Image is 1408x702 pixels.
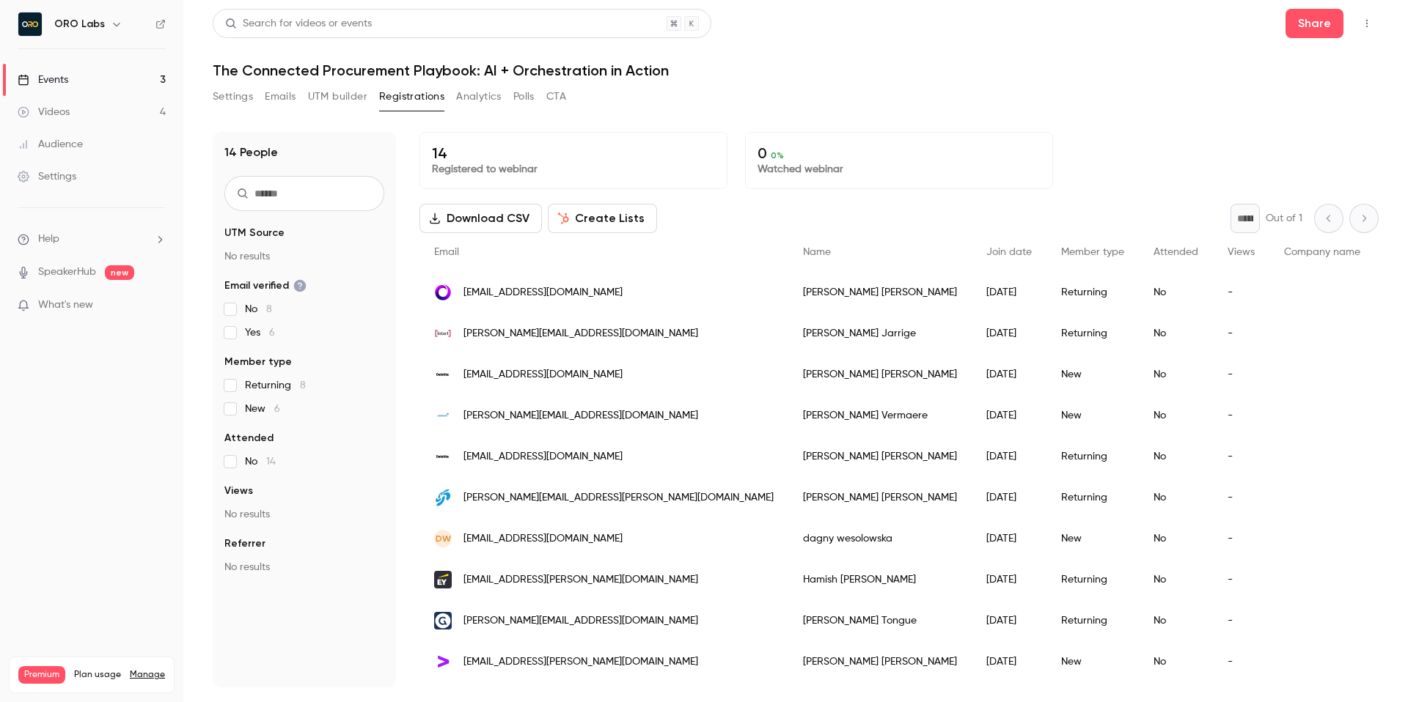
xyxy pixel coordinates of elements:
[463,367,623,383] span: [EMAIL_ADDRESS][DOMAIN_NAME]
[74,669,121,681] span: Plan usage
[130,669,165,681] a: Manage
[1284,247,1360,257] span: Company name
[1213,559,1269,600] div: -
[18,169,76,184] div: Settings
[972,641,1046,682] div: [DATE]
[463,654,698,670] span: [EMAIL_ADDRESS][PERSON_NAME][DOMAIN_NAME]
[274,404,280,414] span: 6
[788,477,972,518] div: [PERSON_NAME] [PERSON_NAME]
[1139,559,1213,600] div: No
[463,326,698,341] span: [PERSON_NAME][EMAIL_ADDRESS][DOMAIN_NAME]
[245,402,280,416] span: New
[105,265,134,280] span: new
[1046,313,1139,354] div: Returning
[788,395,972,436] div: [PERSON_NAME] Vermaere
[758,144,1041,162] p: 0
[225,16,372,32] div: Search for videos or events
[788,641,972,682] div: [PERSON_NAME] [PERSON_NAME]
[788,313,972,354] div: [PERSON_NAME] Jarrige
[463,531,623,547] span: [EMAIL_ADDRESS][DOMAIN_NAME]
[1046,272,1139,313] div: Returning
[419,204,542,233] button: Download CSV
[1213,477,1269,518] div: -
[224,560,384,574] p: No results
[1046,477,1139,518] div: Returning
[38,232,59,247] span: Help
[1213,354,1269,395] div: -
[1213,313,1269,354] div: -
[1139,641,1213,682] div: No
[18,666,65,684] span: Premium
[972,272,1046,313] div: [DATE]
[213,62,1379,79] h1: The Connected Procurement Playbook: AI + Orchestration in Action
[38,298,93,313] span: What's new
[463,490,774,506] span: [PERSON_NAME][EMAIL_ADDRESS][PERSON_NAME][DOMAIN_NAME]
[1061,247,1124,257] span: Member type
[308,85,367,108] button: UTM builder
[434,612,452,629] img: globality.com
[213,85,253,108] button: Settings
[224,431,274,446] span: Attended
[434,571,452,588] img: au.ey.com
[1139,354,1213,395] div: No
[1266,211,1302,226] p: Out of 1
[788,272,972,313] div: [PERSON_NAME] [PERSON_NAME]
[1139,518,1213,559] div: No
[436,532,451,545] span: dw
[1213,436,1269,477] div: -
[1046,436,1139,477] div: Returning
[788,600,972,641] div: [PERSON_NAME] Tongue
[463,408,698,424] span: [PERSON_NAME][EMAIL_ADDRESS][DOMAIN_NAME]
[456,85,502,108] button: Analytics
[434,489,452,506] img: excelerateds2p.com
[18,137,83,152] div: Audience
[224,226,384,574] section: facet-groups
[548,204,657,233] button: Create Lists
[771,150,784,160] span: 0 %
[1046,354,1139,395] div: New
[1286,9,1343,38] button: Share
[972,395,1046,436] div: [DATE]
[972,313,1046,354] div: [DATE]
[245,378,306,393] span: Returning
[972,518,1046,559] div: [DATE]
[18,105,70,119] div: Videos
[788,354,972,395] div: [PERSON_NAME] [PERSON_NAME]
[434,653,452,670] img: accenture.com
[1046,641,1139,682] div: New
[972,354,1046,395] div: [DATE]
[972,600,1046,641] div: [DATE]
[1139,600,1213,641] div: No
[463,613,698,629] span: [PERSON_NAME][EMAIL_ADDRESS][DOMAIN_NAME]
[434,325,452,342] img: intact.net
[269,328,275,338] span: 6
[245,454,276,469] span: No
[434,247,459,257] span: Email
[224,507,384,522] p: No results
[1213,272,1269,313] div: -
[972,559,1046,600] div: [DATE]
[1139,395,1213,436] div: No
[224,536,265,551] span: Referrer
[972,477,1046,518] div: [DATE]
[1154,247,1198,257] span: Attended
[224,226,285,240] span: UTM Source
[224,278,307,293] span: Email verified
[513,85,535,108] button: Polls
[266,304,272,314] span: 8
[18,73,68,87] div: Events
[434,371,452,378] img: deloitte.co.uk
[463,285,623,300] span: [EMAIL_ADDRESS][DOMAIN_NAME]
[18,232,166,247] li: help-dropdown-opener
[224,144,278,161] h1: 14 People
[803,247,831,257] span: Name
[463,449,623,465] span: [EMAIL_ADDRESS][DOMAIN_NAME]
[1228,247,1255,257] span: Views
[432,144,715,162] p: 14
[434,284,452,301] img: singlestore.com
[1046,518,1139,559] div: New
[1139,436,1213,477] div: No
[1213,641,1269,682] div: -
[1046,600,1139,641] div: Returning
[1046,395,1139,436] div: New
